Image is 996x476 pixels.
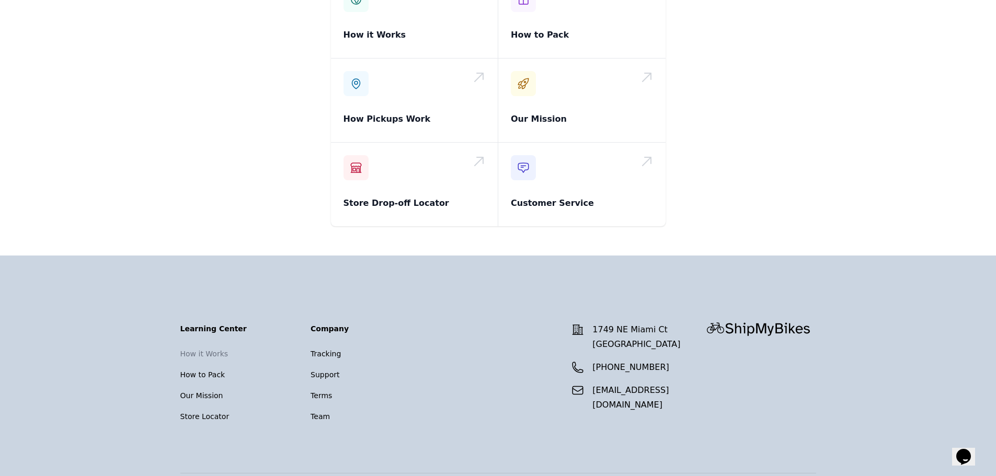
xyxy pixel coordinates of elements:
[344,114,431,124] a: How Pickups Work
[311,412,330,421] a: Team
[180,370,225,379] a: How to Pack
[344,198,449,208] a: Store Drop-off Locator
[311,370,339,379] a: Support
[511,114,567,124] a: Our Mission
[311,322,425,335] p: Company
[180,350,228,358] a: How it Works
[180,324,247,333] a: Learning Center
[344,30,406,40] a: How it Works
[180,412,230,421] a: Store Locator
[511,30,569,40] a: How to Pack
[311,391,332,400] a: Terms
[180,391,223,400] a: Our Mission
[592,385,669,410] a: [EMAIL_ADDRESS][DOMAIN_NAME]
[592,322,680,352] dd: 1749 NE Miami Ct [GEOGRAPHIC_DATA]
[952,434,986,466] iframe: chat widget
[511,198,594,208] a: Customer Service
[592,362,669,372] a: [PHONE_NUMBER]
[311,350,341,358] a: Tracking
